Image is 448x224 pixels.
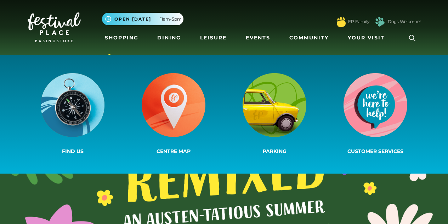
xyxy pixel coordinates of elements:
a: Dining [154,31,184,44]
a: Centre Map [123,72,224,157]
img: Festival Place Logo [28,12,81,42]
span: 11am-5pm [160,16,182,22]
a: Events [243,31,273,44]
button: Open [DATE] 11am-5pm [102,13,183,25]
a: Community [287,31,331,44]
span: Parking [263,148,287,154]
span: Find us [62,148,84,154]
a: Customer Services [325,72,426,157]
span: Open [DATE] [114,16,151,22]
a: Leisure [197,31,229,44]
a: Find us [22,72,123,157]
a: Parking [224,72,325,157]
a: Dogs Welcome! [388,18,421,25]
a: Shopping [102,31,141,44]
a: FP Family [348,18,369,25]
span: Your Visit [348,34,385,42]
a: Your Visit [345,31,391,44]
span: Centre Map [157,148,191,154]
span: Customer Services [347,148,403,154]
